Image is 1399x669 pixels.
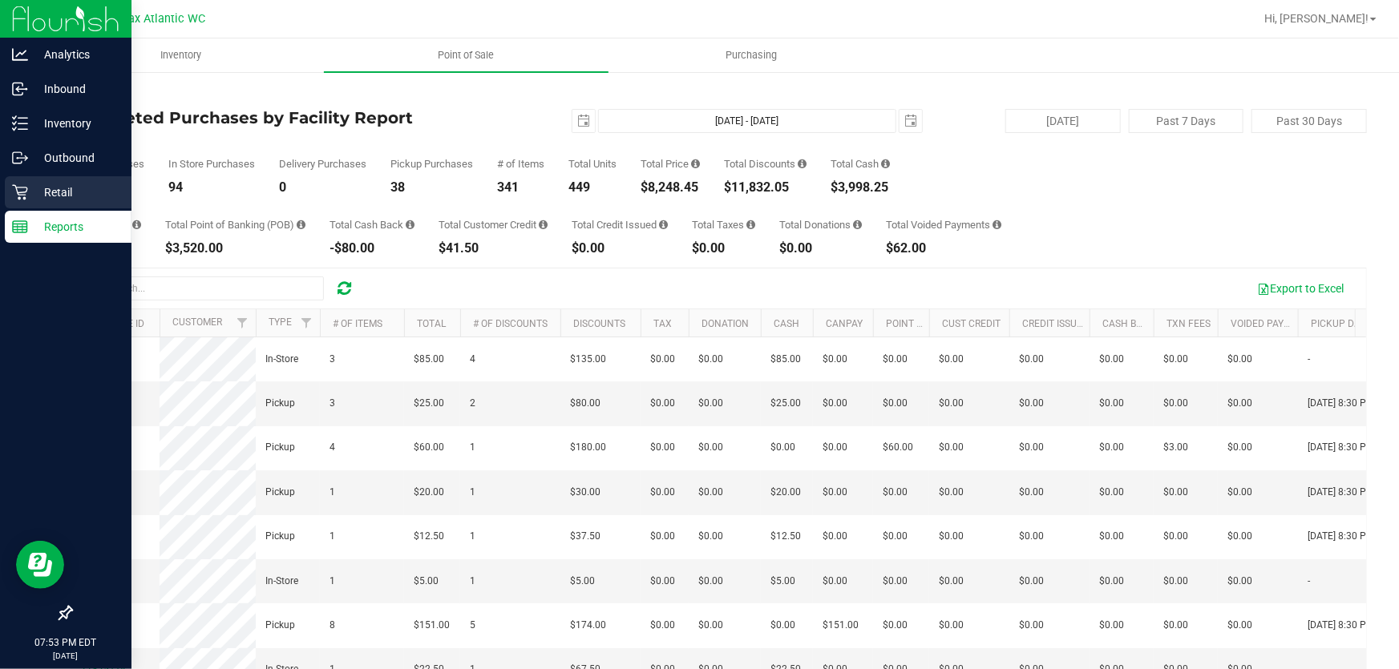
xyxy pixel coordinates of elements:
[698,529,723,544] span: $0.00
[883,352,908,367] span: $0.00
[1227,440,1252,455] span: $0.00
[497,181,544,194] div: 341
[1099,440,1124,455] span: $0.00
[823,618,859,633] span: $151.00
[1227,485,1252,500] span: $0.00
[702,318,749,329] a: Donation
[12,150,28,166] inline-svg: Outbound
[570,485,600,500] span: $30.00
[900,110,922,132] span: select
[650,440,675,455] span: $0.00
[330,529,335,544] span: 1
[641,181,700,194] div: $8,248.45
[939,440,964,455] span: $0.00
[1163,618,1188,633] span: $0.00
[265,574,298,589] span: In-Store
[823,574,847,589] span: $0.00
[265,352,298,367] span: In-Store
[265,485,295,500] span: Pickup
[1163,485,1188,500] span: $0.00
[265,440,295,455] span: Pickup
[414,440,444,455] span: $60.00
[324,38,609,72] a: Point of Sale
[330,440,335,455] span: 4
[330,618,335,633] span: 8
[572,110,595,132] span: select
[1308,529,1394,544] span: [DATE] 8:30 PM EDT
[883,574,908,589] span: $0.00
[1099,485,1124,500] span: $0.00
[165,242,305,255] div: $3,520.00
[570,574,595,589] span: $5.00
[939,352,964,367] span: $0.00
[1099,618,1124,633] span: $0.00
[570,529,600,544] span: $37.50
[1022,318,1089,329] a: Credit Issued
[568,181,617,194] div: 449
[539,220,548,230] i: Sum of the successful, non-voided payments using account credit for all purchases in the date range.
[414,574,439,589] span: $5.00
[659,220,668,230] i: Sum of all account credit issued for all refunds from returned purchases in the date range.
[886,318,1000,329] a: Point of Banking (POB)
[1163,529,1188,544] span: $0.00
[770,396,801,411] span: $25.00
[650,618,675,633] span: $0.00
[28,79,124,99] p: Inbound
[28,148,124,167] p: Outbound
[692,242,755,255] div: $0.00
[1019,352,1044,367] span: $0.00
[746,220,755,230] i: Sum of the total taxes for all purchases in the date range.
[698,396,723,411] span: $0.00
[1308,574,1310,589] span: -
[939,485,964,500] span: $0.00
[823,352,847,367] span: $0.00
[473,318,548,329] a: # of Discounts
[12,46,28,62] inline-svg: Analytics
[698,440,723,455] span: $0.00
[831,181,890,194] div: $3,998.25
[653,318,672,329] a: Tax
[650,352,675,367] span: $0.00
[497,159,544,169] div: # of Items
[16,541,64,589] iframe: Resource center
[28,217,124,236] p: Reports
[609,38,894,72] a: Purchasing
[1227,618,1252,633] span: $0.00
[774,318,799,329] a: Cash
[172,316,222,328] a: Customer
[293,309,320,337] a: Filter
[770,440,795,455] span: $0.00
[168,181,255,194] div: 94
[572,220,668,230] div: Total Credit Issued
[1019,396,1044,411] span: $0.00
[779,220,862,230] div: Total Donations
[1019,440,1044,455] span: $0.00
[165,220,305,230] div: Total Point of Banking (POB)
[1099,529,1124,544] span: $0.00
[38,38,324,72] a: Inventory
[390,181,473,194] div: 38
[724,159,807,169] div: Total Discounts
[297,220,305,230] i: Sum of the successful, non-voided point-of-banking payment transactions, both via payment termina...
[698,618,723,633] span: $0.00
[704,48,799,62] span: Purchasing
[417,318,446,329] a: Total
[698,352,723,367] span: $0.00
[823,396,847,411] span: $0.00
[826,318,863,329] a: CanPay
[1019,574,1044,589] span: $0.00
[650,485,675,500] span: $0.00
[823,440,847,455] span: $0.00
[12,115,28,131] inline-svg: Inventory
[12,219,28,235] inline-svg: Reports
[779,242,862,255] div: $0.00
[7,650,124,662] p: [DATE]
[1019,529,1044,544] span: $0.00
[823,485,847,500] span: $0.00
[650,529,675,544] span: $0.00
[1251,109,1367,133] button: Past 30 Days
[650,396,675,411] span: $0.00
[330,352,335,367] span: 3
[1099,574,1124,589] span: $0.00
[406,220,414,230] i: Sum of the cash-back amounts from rounded-up electronic payments for all purchases in the date ra...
